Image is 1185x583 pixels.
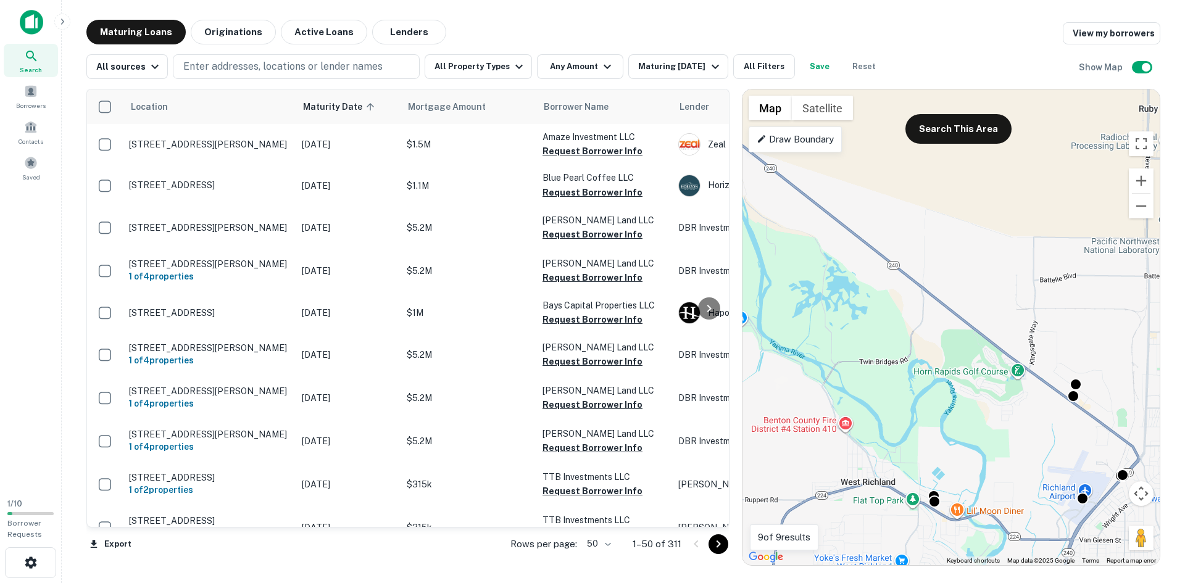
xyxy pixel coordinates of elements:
[4,151,58,184] a: Saved
[678,478,863,491] p: [PERSON_NAME] Plaza LLC
[129,429,289,440] p: [STREET_ADDRESS][PERSON_NAME]
[678,434,863,448] p: DBR Investments CO
[407,264,530,278] p: $5.2M
[678,264,863,278] p: DBR Investments CO
[129,307,289,318] p: [STREET_ADDRESS]
[543,440,642,455] button: Request Borrower Info
[129,270,289,283] h6: 1 of 4 properties
[746,549,786,565] a: Open this area in Google Maps (opens a new window)
[1129,194,1154,218] button: Zoom out
[407,521,530,534] p: $315k
[543,513,666,527] p: TTB Investments LLC
[905,114,1012,144] button: Search This Area
[183,59,383,74] p: Enter addresses, locations or lender names
[543,470,666,484] p: TTB Investments LLC
[130,99,168,114] span: Location
[678,221,863,234] p: DBR Investments CO
[86,20,186,44] button: Maturing Loans
[543,171,666,184] p: Blue Pearl Coffee LLC
[425,54,532,79] button: All Property Types
[628,54,728,79] button: Maturing [DATE]
[536,89,672,124] th: Borrower Name
[1079,60,1125,74] h6: Show Map
[543,341,666,354] p: [PERSON_NAME] Land LLC
[302,478,394,491] p: [DATE]
[129,483,289,497] h6: 1 of 2 properties
[543,484,642,498] button: Request Borrower Info
[4,44,58,77] div: Search
[680,99,709,114] span: Lender
[123,89,296,124] th: Location
[4,80,58,113] a: Borrowers
[749,96,792,120] button: Show street map
[20,10,43,35] img: capitalize-icon.png
[543,257,666,270] p: [PERSON_NAME] Land LLC
[129,180,289,191] p: [STREET_ADDRESS]
[302,138,394,151] p: [DATE]
[173,54,420,79] button: Enter addresses, locations or lender names
[1129,131,1154,156] button: Toggle fullscreen view
[1107,557,1156,564] a: Report a map error
[372,20,446,44] button: Lenders
[86,535,135,553] button: Export
[302,391,394,405] p: [DATE]
[543,354,642,369] button: Request Borrower Info
[129,354,289,367] h6: 1 of 4 properties
[302,264,394,278] p: [DATE]
[537,54,623,79] button: Any Amount
[4,115,58,149] a: Contacts
[129,515,289,526] p: [STREET_ADDRESS]
[129,258,289,270] p: [STREET_ADDRESS][PERSON_NAME]
[679,175,700,196] img: picture
[302,434,394,448] p: [DATE]
[407,306,530,320] p: $1M
[543,130,666,144] p: Amaze Investment LLC
[543,397,642,412] button: Request Borrower Info
[20,65,42,75] span: Search
[758,530,810,545] p: 9 of 9 results
[947,556,1000,565] button: Keyboard shortcuts
[407,348,530,362] p: $5.2M
[679,134,700,155] img: picture
[678,133,863,155] div: Zeal
[678,391,863,405] p: DBR Investments CO
[7,519,42,539] span: Borrower Requests
[129,440,289,453] h6: 1 of 4 properties
[543,299,666,312] p: Bays Capital Properties LLC
[672,89,870,124] th: Lender
[302,179,394,192] p: [DATE]
[746,549,786,565] img: Google
[7,499,22,508] span: 1 / 10
[1129,168,1154,193] button: Zoom in
[302,306,394,320] p: [DATE]
[742,89,1160,565] div: 0 0
[1007,557,1075,564] span: Map data ©2025 Google
[844,54,884,79] button: Reset
[1063,22,1160,44] a: View my borrowers
[407,221,530,234] p: $5.2M
[129,526,289,540] h6: 1 of 2 properties
[407,478,530,491] p: $315k
[543,312,642,327] button: Request Borrower Info
[678,521,863,534] p: [PERSON_NAME] Plaza LLC
[408,99,502,114] span: Mortgage Amount
[544,99,609,114] span: Borrower Name
[1129,481,1154,506] button: Map camera controls
[1082,557,1099,564] a: Terms (opens in new tab)
[792,96,853,120] button: Show satellite imagery
[407,434,530,448] p: $5.2M
[678,348,863,362] p: DBR Investments CO
[543,427,666,440] p: [PERSON_NAME] Land LLC
[407,391,530,405] p: $5.2M
[129,397,289,410] h6: 1 of 4 properties
[678,175,863,197] div: Horizon Credit Union
[281,20,367,44] button: Active Loans
[510,537,577,552] p: Rows per page:
[407,138,530,151] p: $1.5M
[543,227,642,242] button: Request Borrower Info
[22,172,40,182] span: Saved
[129,342,289,354] p: [STREET_ADDRESS][PERSON_NAME]
[129,472,289,483] p: [STREET_ADDRESS]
